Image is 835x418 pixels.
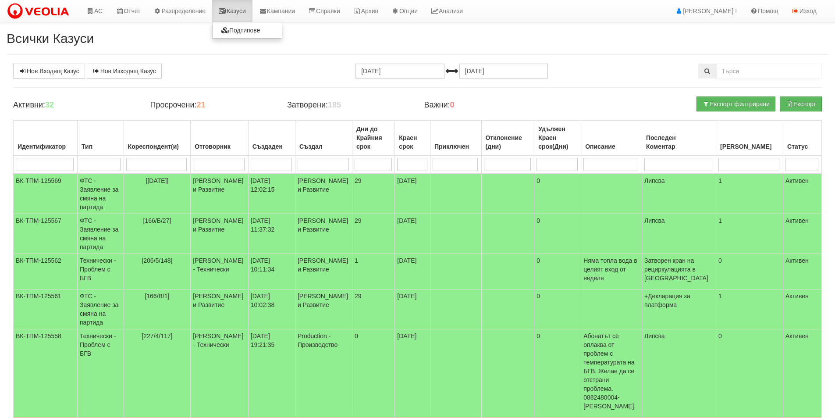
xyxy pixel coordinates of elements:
td: 0 [534,329,581,418]
td: Активен [783,329,822,418]
span: [206/5/148] [142,257,172,264]
td: ВК-ТПМ-125558 [14,329,78,418]
td: 1 [716,174,783,214]
span: +Декларация за платформа [644,293,690,308]
img: VeoliaLogo.png [7,2,73,21]
p: Няма топла вода в целият вход от неделя [583,256,640,282]
td: [PERSON_NAME] - Технически [191,329,249,418]
b: 0 [450,100,455,109]
span: [227/4/117] [142,332,172,339]
th: Статус: No sort applied, activate to apply an ascending sort [783,121,822,156]
span: 29 [355,217,362,224]
h4: Просрочени: [150,101,274,110]
div: Удължен Краен срок(Дни) [537,123,579,153]
td: 1 [716,214,783,254]
b: 21 [196,100,205,109]
td: 0 [534,254,581,289]
td: ФТС - Заявление за смяна на партида [78,289,124,329]
td: [DATE] [395,289,430,329]
span: 29 [355,177,362,184]
td: [DATE] 11:37:32 [248,214,295,254]
b: 32 [45,100,54,109]
th: Идентификатор: No sort applied, activate to apply an ascending sort [14,121,78,156]
span: [166/В/1] [145,293,169,300]
td: ВК-ТПМ-125562 [14,254,78,289]
td: Активен [783,214,822,254]
span: 1 [355,257,358,264]
a: Подтипове [213,25,282,36]
div: Идентификатор [16,140,75,153]
div: Отклонение (дни) [484,132,532,153]
div: Последен Коментар [644,132,714,153]
input: Търсене по Идентификатор, Бл/Вх/Ап, Тип, Описание, Моб. Номер, Имейл, Файл, Коментар, [717,64,822,79]
h4: Затворени: [287,101,411,110]
div: Създал [298,140,350,153]
a: Нов Изходящ Казус [87,64,162,79]
span: Липсва [644,217,665,224]
td: Активен [783,174,822,214]
td: [PERSON_NAME] и Развитие [295,254,352,289]
span: Затворен кран на рециркулацията в [GEOGRAPHIC_DATA] [644,257,708,282]
td: [DATE] 10:11:34 [248,254,295,289]
b: 185 [328,100,341,109]
td: Технически - Проблем с БГВ [78,329,124,418]
div: Кореспондент(и) [126,140,188,153]
button: Експорт филтрирани [696,96,775,111]
span: Липсва [644,177,665,184]
td: [PERSON_NAME] и Развитие [295,174,352,214]
td: 0 [716,329,783,418]
th: Описание: No sort applied, activate to apply an ascending sort [581,121,642,156]
span: [166/Б/27] [143,217,171,224]
td: 1 [716,289,783,329]
div: Статус [785,140,819,153]
button: Експорт [780,96,822,111]
td: Активен [783,254,822,289]
h4: Важни: [424,101,547,110]
td: [PERSON_NAME] и Развитие [191,214,249,254]
td: [PERSON_NAME] и Развитие [191,289,249,329]
th: Брой Файлове: No sort applied, activate to apply an ascending sort [716,121,783,156]
span: 29 [355,293,362,300]
div: Отговорник [193,140,246,153]
div: [PERSON_NAME] [718,140,781,153]
h2: Всички Казуси [7,31,828,46]
td: 0 [716,254,783,289]
div: Дни до Крайния срок [355,123,392,153]
td: [DATE] [395,174,430,214]
th: Приключен: No sort applied, activate to apply an ascending sort [430,121,481,156]
td: Production - Производство [295,329,352,418]
td: Технически - Проблем с БГВ [78,254,124,289]
td: [DATE] 10:02:38 [248,289,295,329]
p: Абонатът се оплаква от проблем с температурата на БГВ. Желае да се отстрани проблема. 0882480004-... [583,332,640,411]
th: Тип: No sort applied, activate to apply an ascending sort [78,121,124,156]
th: Отклонение (дни): No sort applied, activate to apply an ascending sort [481,121,534,156]
div: Създаден [251,140,293,153]
span: [[DATE]] [146,177,169,184]
a: Нов Входящ Казус [13,64,85,79]
td: ФТС - Заявление за смяна на партида [78,214,124,254]
th: Удължен Краен срок(Дни): No sort applied, activate to apply an ascending sort [534,121,581,156]
td: ВК-ТПМ-125569 [14,174,78,214]
span: 0 [355,332,358,339]
th: Кореспондент(и): No sort applied, activate to apply an ascending sort [124,121,191,156]
td: ФТС - Заявление за смяна на партида [78,174,124,214]
h4: Активни: [13,101,137,110]
td: [DATE] [395,254,430,289]
div: Тип [80,140,121,153]
td: [PERSON_NAME] и Развитие [191,174,249,214]
td: [PERSON_NAME] - Технически [191,254,249,289]
th: Дни до Крайния срок: No sort applied, activate to apply an ascending sort [352,121,394,156]
th: Отговорник: No sort applied, activate to apply an ascending sort [191,121,249,156]
th: Последен Коментар: No sort applied, activate to apply an ascending sort [642,121,716,156]
td: ВК-ТПМ-125561 [14,289,78,329]
td: [PERSON_NAME] и Развитие [295,289,352,329]
th: Създал: No sort applied, activate to apply an ascending sort [295,121,352,156]
td: [PERSON_NAME] и Развитие [295,214,352,254]
td: [DATE] 12:02:15 [248,174,295,214]
span: Липсва [644,332,665,339]
td: 0 [534,174,581,214]
th: Краен срок: No sort applied, activate to apply an ascending sort [395,121,430,156]
td: ВК-ТПМ-125567 [14,214,78,254]
td: [DATE] [395,214,430,254]
td: [DATE] [395,329,430,418]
